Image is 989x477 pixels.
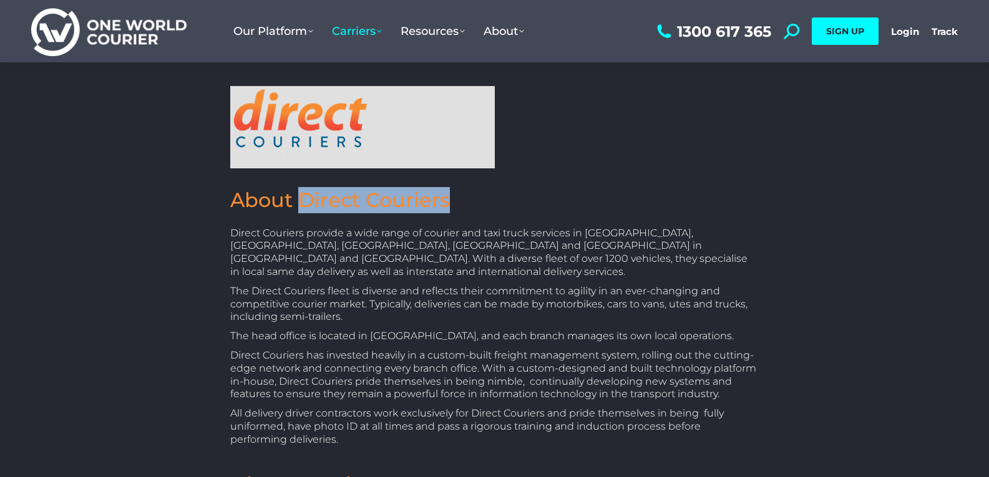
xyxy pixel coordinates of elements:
span: Carriers [332,24,382,38]
a: Track [932,26,958,37]
a: Login [891,26,919,37]
a: 1300 617 365 [654,24,771,39]
a: Resources [391,12,474,51]
p: The head office is located in [GEOGRAPHIC_DATA], and each branch manages its own local operations. [230,330,759,343]
span: About [484,24,524,38]
h2: About Direct Couriers [230,187,759,213]
span: Resources [401,24,465,38]
a: About [474,12,533,51]
img: One World Courier [31,6,187,57]
span: SIGN UP [826,26,864,37]
p: The Direct Couriers fleet is diverse and reflects their commitment to agility in an ever-changing... [230,285,759,324]
span: Our Platform [233,24,313,38]
p: Direct Couriers has invested heavily in a custom-built freight management system, rolling out the... [230,349,759,401]
a: Our Platform [224,12,323,51]
p: All delivery driver contractors work exclusively for Direct Couriers and pride themselves in bein... [230,407,759,446]
a: Carriers [323,12,391,51]
p: Direct Couriers provide a wide range of courier and taxi truck services in [GEOGRAPHIC_DATA], [GE... [230,227,759,279]
a: SIGN UP [812,17,879,45]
